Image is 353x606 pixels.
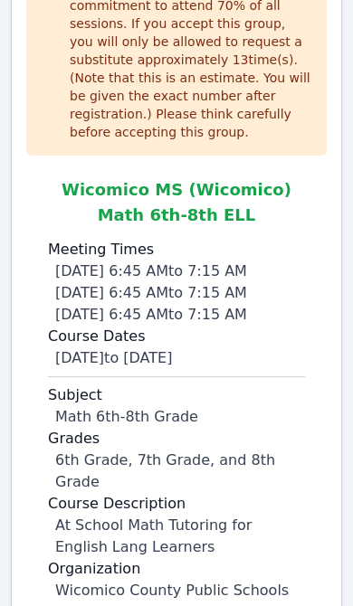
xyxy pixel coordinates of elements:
[55,406,305,428] div: Math 6th-8th Grade
[48,493,305,515] label: Course Description
[55,260,305,282] div: [DATE] 6:45 AM to 7:15 AM
[48,326,305,347] label: Course Dates
[55,515,305,558] div: At School Math Tutoring for English Lang Learners
[48,558,305,580] label: Organization
[55,304,305,326] div: [DATE] 6:45 AM to 7:15 AM
[55,347,305,369] div: [DATE] to [DATE]
[48,428,305,450] label: Grades
[48,239,305,260] label: Meeting Times
[55,282,305,304] div: [DATE] 6:45 AM to 7:15 AM
[55,580,305,601] div: Wicomico County Public Schools
[48,384,305,406] label: Subject
[62,180,291,224] span: Wicomico MS (Wicomico) Math 6th-8th ELL
[55,450,305,493] div: 6th Grade, 7th Grade, and 8th Grade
